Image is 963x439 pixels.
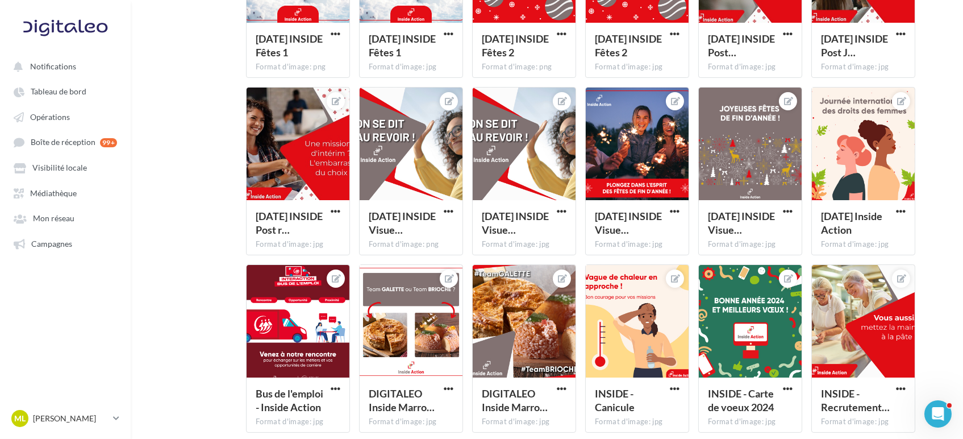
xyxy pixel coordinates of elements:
div: Format d'image: jpg [708,62,793,72]
span: Boîte de réception [31,138,95,147]
div: Format d'image: jpg [708,239,793,250]
span: 2024-12-06 INSIDE Visuel fêtes (2) [708,210,775,236]
span: DIGITALEO Inside Marronnier Épiphanie 2-100 [482,387,548,413]
span: Notifications [30,61,76,71]
div: Format d'image: png [482,62,566,72]
span: Bus de l'emploi - Inside Action [256,387,323,413]
span: 2023-11-23 INSIDE Post Job Dating fêtes 1 [821,32,888,59]
span: Médiathèque [30,188,77,198]
a: Visibilité locale [7,157,124,177]
span: INSIDE - Canicule [595,387,635,413]
div: Format d'image: png [369,239,453,250]
a: ML [PERSON_NAME] [9,408,122,429]
button: Notifications [7,56,119,76]
span: INSIDE - Carte de voeux 2024 [708,387,774,413]
div: Format d'image: png [256,62,340,72]
span: Visibilité locale [32,163,87,173]
div: 99+ [100,138,117,147]
span: 2023-11-23 INSIDE Fêtes 2 [482,32,549,59]
div: Format d'image: jpg [369,417,453,427]
a: Tableau de bord [7,81,124,101]
span: 2024-12-06 INSIDE Visuel fêtes [595,210,662,236]
a: Médiathèque [7,183,124,203]
iframe: Intercom live chat [924,400,952,428]
div: Format d'image: jpg [482,239,566,250]
span: 2023-11-23 INSIDE Fêtes 1 [369,32,436,59]
div: Format d'image: jpg [256,239,340,250]
span: Opérations [30,112,70,122]
div: Format d'image: jpg [821,62,906,72]
span: 8 mars Inside Action [821,210,882,236]
a: Boîte de réception 99+ [7,131,124,152]
div: Format d'image: jpg [595,62,679,72]
span: DIGITALEO Inside Marronnier Épiphanie 1-100 [369,387,435,413]
p: [PERSON_NAME] [33,413,109,424]
div: Format d'image: jpg [708,417,793,427]
span: Tableau de bord [31,87,86,97]
a: Campagnes [7,233,124,254]
div: Format d'image: jpg [482,417,566,427]
span: Mon réseau [33,214,74,223]
span: 2024-01-16 INSIDE Visuel fermeture agence [369,210,436,236]
div: Format d'image: jpg [821,417,906,427]
div: Format d'image: jpg [369,62,453,72]
div: Format d'image: jpg [821,239,906,250]
span: INSIDE - Recrutement métier boulangerie [821,387,890,413]
span: ML [14,413,26,424]
span: 2023-11-23 INSIDE Fêtes 1 [256,32,323,59]
a: Opérations [7,106,124,127]
div: Format d'image: jpg [595,239,679,250]
span: 2024-01-16 INSIDE Visuel fermeture agence-v2 [482,210,549,236]
span: Campagnes [31,239,72,249]
a: Mon réseau [7,208,124,228]
span: 2023-11-23 INSIDE Post Google fêtes 1 [708,32,775,59]
span: 2023-11-23 INSIDE Post recrutement fêtes 1 [256,210,323,236]
div: Format d'image: jpg [595,417,679,427]
div: Format d'image: jpg [256,417,340,427]
span: 2023-11-23 INSIDE Fêtes 2 [595,32,662,59]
